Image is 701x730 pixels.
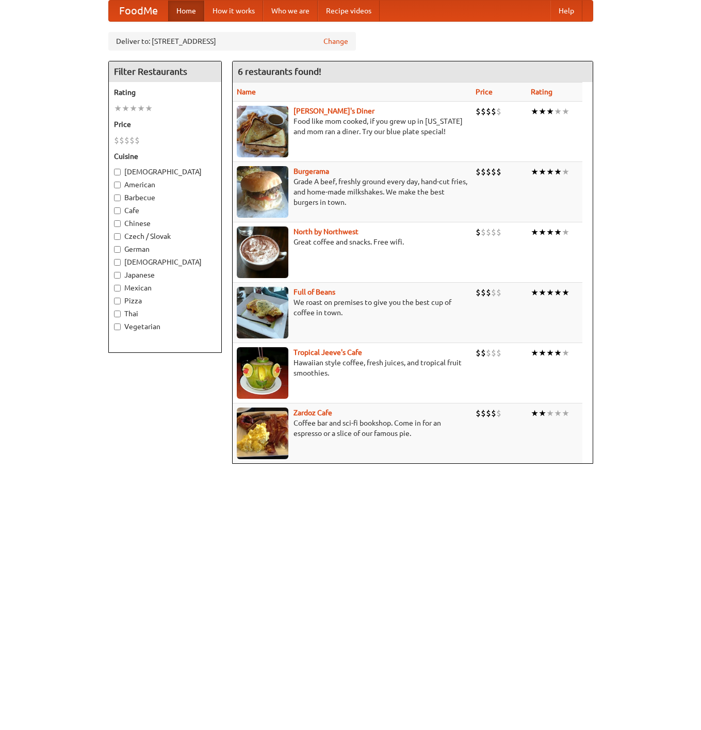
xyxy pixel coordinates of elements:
[323,36,348,46] a: Change
[486,226,491,238] li: $
[554,347,562,359] li: ★
[562,166,569,177] li: ★
[114,285,121,291] input: Mexican
[237,106,288,157] img: sallys.jpg
[554,166,562,177] li: ★
[550,1,582,21] a: Help
[114,311,121,317] input: Thai
[114,246,121,253] input: German
[114,119,216,129] h5: Price
[137,103,145,114] li: ★
[562,347,569,359] li: ★
[562,226,569,238] li: ★
[486,287,491,298] li: $
[237,358,467,378] p: Hawaiian style coffee, fresh juices, and tropical fruit smoothies.
[491,347,496,359] li: $
[496,166,501,177] li: $
[531,408,539,419] li: ★
[114,257,216,267] label: [DEMOGRAPHIC_DATA]
[531,287,539,298] li: ★
[546,106,554,117] li: ★
[108,32,356,51] div: Deliver to: [STREET_ADDRESS]
[496,408,501,419] li: $
[237,88,256,96] a: Name
[539,166,546,177] li: ★
[554,226,562,238] li: ★
[476,106,481,117] li: $
[546,347,554,359] li: ★
[114,205,216,216] label: Cafe
[168,1,204,21] a: Home
[114,231,216,241] label: Czech / Slovak
[114,103,122,114] li: ★
[491,287,496,298] li: $
[237,116,467,137] p: Food like mom cooked, if you grew up in [US_STATE] and mom ran a diner. Try our blue plate special!
[114,296,216,306] label: Pizza
[204,1,263,21] a: How it works
[237,287,288,338] img: beans.jpg
[539,287,546,298] li: ★
[114,220,121,227] input: Chinese
[114,283,216,293] label: Mexican
[531,226,539,238] li: ★
[531,106,539,117] li: ★
[114,207,121,214] input: Cafe
[539,347,546,359] li: ★
[496,287,501,298] li: $
[119,135,124,146] li: $
[476,347,481,359] li: $
[531,88,552,96] a: Rating
[114,182,121,188] input: American
[114,180,216,190] label: American
[546,166,554,177] li: ★
[294,409,332,417] a: Zardoz Cafe
[114,233,121,240] input: Czech / Slovak
[531,166,539,177] li: ★
[114,87,216,98] h5: Rating
[476,226,481,238] li: $
[114,169,121,175] input: [DEMOGRAPHIC_DATA]
[114,272,121,279] input: Japanese
[237,297,467,318] p: We roast on premises to give you the best cup of coffee in town.
[294,348,362,356] a: Tropical Jeeve's Cafe
[481,166,486,177] li: $
[237,176,467,207] p: Grade A beef, freshly ground every day, hand-cut fries, and home-made milkshakes. We make the bes...
[476,408,481,419] li: $
[318,1,380,21] a: Recipe videos
[481,106,486,117] li: $
[114,244,216,254] label: German
[237,237,467,247] p: Great coffee and snacks. Free wifi.
[109,61,221,82] h4: Filter Restaurants
[294,288,335,296] a: Full of Beans
[294,228,358,236] b: North by Northwest
[496,226,501,238] li: $
[109,1,168,21] a: FoodMe
[496,106,501,117] li: $
[562,287,569,298] li: ★
[562,106,569,117] li: ★
[486,408,491,419] li: $
[114,259,121,266] input: [DEMOGRAPHIC_DATA]
[481,408,486,419] li: $
[539,226,546,238] li: ★
[135,135,140,146] li: $
[476,166,481,177] li: $
[546,408,554,419] li: ★
[237,418,467,439] p: Coffee bar and sci-fi bookshop. Come in for an espresso or a slice of our famous pie.
[114,194,121,201] input: Barbecue
[114,192,216,203] label: Barbecue
[531,347,539,359] li: ★
[294,167,329,175] a: Burgerama
[546,226,554,238] li: ★
[114,270,216,280] label: Japanese
[546,287,554,298] li: ★
[294,107,374,115] a: [PERSON_NAME]'s Diner
[562,408,569,419] li: ★
[129,103,137,114] li: ★
[481,287,486,298] li: $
